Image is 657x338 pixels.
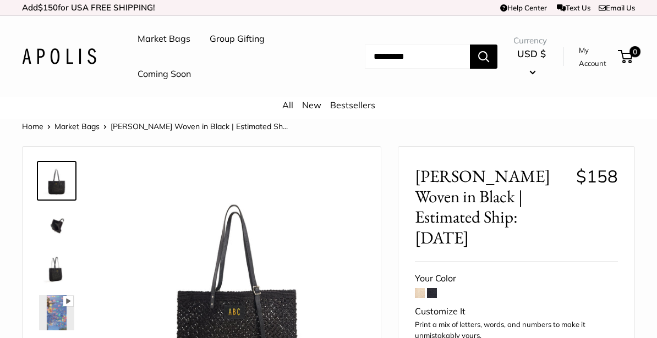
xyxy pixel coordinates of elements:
img: Mercado Woven in Black | Estimated Ship: Oct. 19th [39,163,74,198]
a: Help Center [500,3,547,12]
nav: Breadcrumb [22,119,288,134]
a: Text Us [557,3,590,12]
span: 0 [629,46,640,57]
a: Group Gifting [210,31,265,47]
span: USD $ [517,48,546,59]
span: Currency [513,33,550,48]
a: Market Bags [54,121,100,131]
img: Mercado Woven in Black | Estimated Ship: Oct. 19th [39,207,74,242]
a: Coming Soon [138,66,191,82]
a: Mercado Woven in Black | Estimated Ship: Oct. 19th [37,205,76,245]
a: All [282,99,293,110]
div: Customize It [415,303,618,320]
a: Home [22,121,43,131]
span: $150 [38,2,58,13]
a: 0 [619,50,633,63]
a: Market Bags [138,31,190,47]
button: Search [470,45,497,69]
a: New [302,99,321,110]
img: Apolis [22,48,96,64]
img: Mercado Woven in Black | Estimated Ship: Oct. 19th [39,251,74,286]
button: USD $ [513,45,550,80]
span: [PERSON_NAME] Woven in Black | Estimated Sh... [111,121,288,131]
a: Bestsellers [330,99,375,110]
a: Email Us [599,3,635,12]
a: My Account [579,43,614,70]
a: Mercado Woven in Black | Estimated Ship: Oct. 19th [37,293,76,333]
span: $158 [576,165,618,187]
input: Search... [365,45,470,69]
span: [PERSON_NAME] Woven in Black | Estimated Ship: [DATE] [415,166,567,248]
a: Mercado Woven in Black | Estimated Ship: Oct. 19th [37,249,76,289]
img: Mercado Woven in Black | Estimated Ship: Oct. 19th [39,295,74,330]
a: Mercado Woven in Black | Estimated Ship: Oct. 19th [37,161,76,201]
div: Your Color [415,270,618,287]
